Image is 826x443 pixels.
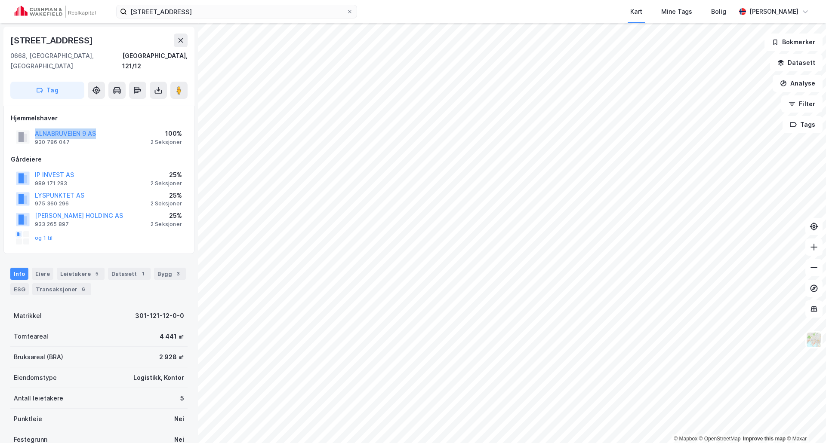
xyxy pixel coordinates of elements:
[151,180,182,187] div: 2 Seksjoner
[630,6,642,17] div: Kart
[92,269,101,278] div: 5
[160,331,184,342] div: 4 441 ㎡
[32,283,91,295] div: Transaksjoner
[133,373,184,383] div: Logistikk, Kontor
[806,332,822,348] img: Z
[14,352,63,362] div: Bruksareal (BRA)
[743,436,786,442] a: Improve this map
[773,75,823,92] button: Analyse
[35,180,67,187] div: 989 171 283
[127,5,346,18] input: Søk på adresse, matrikkel, gårdeiere, leietakere eller personer
[57,268,105,280] div: Leietakere
[135,311,184,321] div: 301-121-12-0-0
[10,82,84,99] button: Tag
[159,352,184,362] div: 2 928 ㎡
[108,268,151,280] div: Datasett
[14,6,96,18] img: cushman-wakefield-realkapital-logo.202ea83816669bd177139c58696a8fa1.svg
[154,268,186,280] div: Bygg
[151,190,182,201] div: 25%
[10,51,122,71] div: 0668, [GEOGRAPHIC_DATA], [GEOGRAPHIC_DATA]
[783,116,823,133] button: Tags
[11,154,187,165] div: Gårdeiere
[10,34,95,47] div: [STREET_ADDRESS]
[139,269,147,278] div: 1
[151,221,182,228] div: 2 Seksjoner
[180,393,184,403] div: 5
[14,331,48,342] div: Tomteareal
[11,113,187,123] div: Hjemmelshaver
[151,211,182,221] div: 25%
[35,139,70,146] div: 930 786 047
[151,200,182,207] div: 2 Seksjoner
[711,6,726,17] div: Bolig
[10,283,29,295] div: ESG
[151,139,182,146] div: 2 Seksjoner
[14,373,57,383] div: Eiendomstype
[699,436,741,442] a: OpenStreetMap
[781,95,823,113] button: Filter
[14,414,42,424] div: Punktleie
[674,436,697,442] a: Mapbox
[174,414,184,424] div: Nei
[35,200,69,207] div: 975 360 296
[35,221,69,228] div: 933 265 897
[174,269,182,278] div: 3
[79,285,88,293] div: 6
[764,34,823,51] button: Bokmerker
[749,6,798,17] div: [PERSON_NAME]
[783,402,826,443] iframe: Chat Widget
[122,51,188,71] div: [GEOGRAPHIC_DATA], 121/12
[10,268,28,280] div: Info
[783,402,826,443] div: Kontrollprogram for chat
[151,128,182,139] div: 100%
[14,393,63,403] div: Antall leietakere
[14,311,42,321] div: Matrikkel
[151,170,182,180] div: 25%
[661,6,692,17] div: Mine Tags
[32,268,53,280] div: Eiere
[770,54,823,71] button: Datasett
